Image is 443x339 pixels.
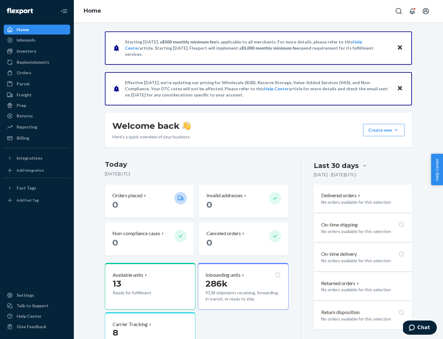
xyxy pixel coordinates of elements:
a: Billing [4,133,70,143]
a: Home [84,7,101,14]
div: Add Fast Tag [17,198,39,203]
a: Freight [4,90,70,100]
a: Inventory [4,46,70,56]
p: Orders placed [112,192,142,199]
div: Prep [17,102,26,108]
div: Home [17,27,29,33]
a: Inbounds [4,35,70,45]
a: Replenishments [4,57,70,67]
button: Delivered orders [321,192,361,199]
p: Carrier Tracking [113,321,148,328]
a: Add Fast Tag [4,195,70,205]
div: Last 30 days [314,161,359,170]
a: Add Integration [4,165,70,175]
a: Home [4,25,70,35]
a: Settings [4,290,70,300]
button: Help Center [431,154,443,185]
p: No orders available for this selection [321,316,405,322]
div: Billing [17,135,29,141]
p: Effective [DATE], we're updating our pricing for Wholesale (B2B), Reserve Storage, Value-Added Se... [125,80,391,98]
div: Returns [17,113,33,119]
img: Flexport logo [7,8,33,14]
p: Starting [DATE], a is applicable to all merchants. For more details, please refer to this article... [125,39,391,57]
span: $5,000 monthly minimum fee [241,45,299,51]
a: Orders [4,68,70,78]
a: Help Center [264,86,289,91]
p: 9138 shipments receiving, forwarding, in transit, or ready to ship [206,290,281,302]
div: Integrations [17,155,42,161]
button: Close [396,43,404,52]
button: Non-compliance cases 0 [105,223,194,255]
a: Reporting [4,122,70,132]
p: Available units [113,272,143,279]
iframe: Opens a widget where you can chat to one of our agents [403,321,437,336]
p: Return disposition [321,309,360,316]
p: Invalid addresses [206,192,243,199]
div: Talk to Support [17,303,49,309]
span: 0 [206,237,212,248]
button: Fast Tags [4,183,70,193]
div: Give Feedback [17,324,46,330]
div: Add Integration [17,168,44,173]
p: No orders available for this selection [321,258,405,264]
img: hand-wave emoji [182,121,191,130]
span: 0 [112,237,118,248]
span: 0 [112,199,118,210]
p: On-time shipping [321,221,358,228]
button: Open account menu [420,5,432,17]
div: Orders [17,70,31,76]
p: [DATE] - [DATE] ( UTC ) [314,172,356,178]
span: $500 monthly minimum fee [162,39,216,44]
h1: Welcome back [112,120,191,131]
span: 286k [206,278,228,289]
div: Parcel [17,81,30,87]
button: Inbounding units286k9138 shipments receiving, forwarding, in transit, or ready to ship [198,263,288,310]
button: Open Search Box [393,5,405,17]
p: Inbounding units [206,272,241,279]
div: Settings [17,292,34,298]
button: Invalid addresses 0 [199,185,288,218]
button: Canceled orders 0 [199,223,288,255]
p: [DATE] ( UTC ) [105,171,289,177]
p: No orders available for this selection [321,287,405,293]
button: Close [396,84,404,93]
p: No orders available for this selection [321,199,405,205]
div: Freight [17,92,32,98]
button: Orders placed 0 [105,185,194,218]
div: Reporting [17,124,37,130]
button: Create new [363,124,405,136]
p: Here’s a quick overview of your business [112,134,191,140]
button: Open notifications [406,5,418,17]
button: Integrations [4,153,70,163]
div: Replenishments [17,59,49,65]
div: Inventory [17,48,36,54]
button: Available units13Ready for fulfillment [105,263,195,310]
p: Non-compliance cases [112,230,160,237]
span: 0 [206,199,212,210]
a: Help Center [4,311,70,321]
p: On-time delivery [321,251,357,258]
span: 13 [113,278,121,289]
a: Returns [4,111,70,121]
span: 8 [113,327,118,338]
p: Canceled orders [206,230,241,237]
a: Parcel [4,79,70,89]
a: Prep [4,100,70,110]
button: Returned orders [321,280,360,287]
p: Ready for fulfillment [113,290,170,296]
div: Help Center [17,313,42,319]
div: Fast Tags [17,185,36,191]
button: Give Feedback [4,322,70,332]
button: Close Navigation [58,5,70,17]
button: Talk to Support [4,301,70,311]
div: Inbounds [17,37,35,43]
ol: breadcrumbs [79,2,106,20]
h3: Today [105,160,289,169]
p: No orders available for this selection [321,228,405,235]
